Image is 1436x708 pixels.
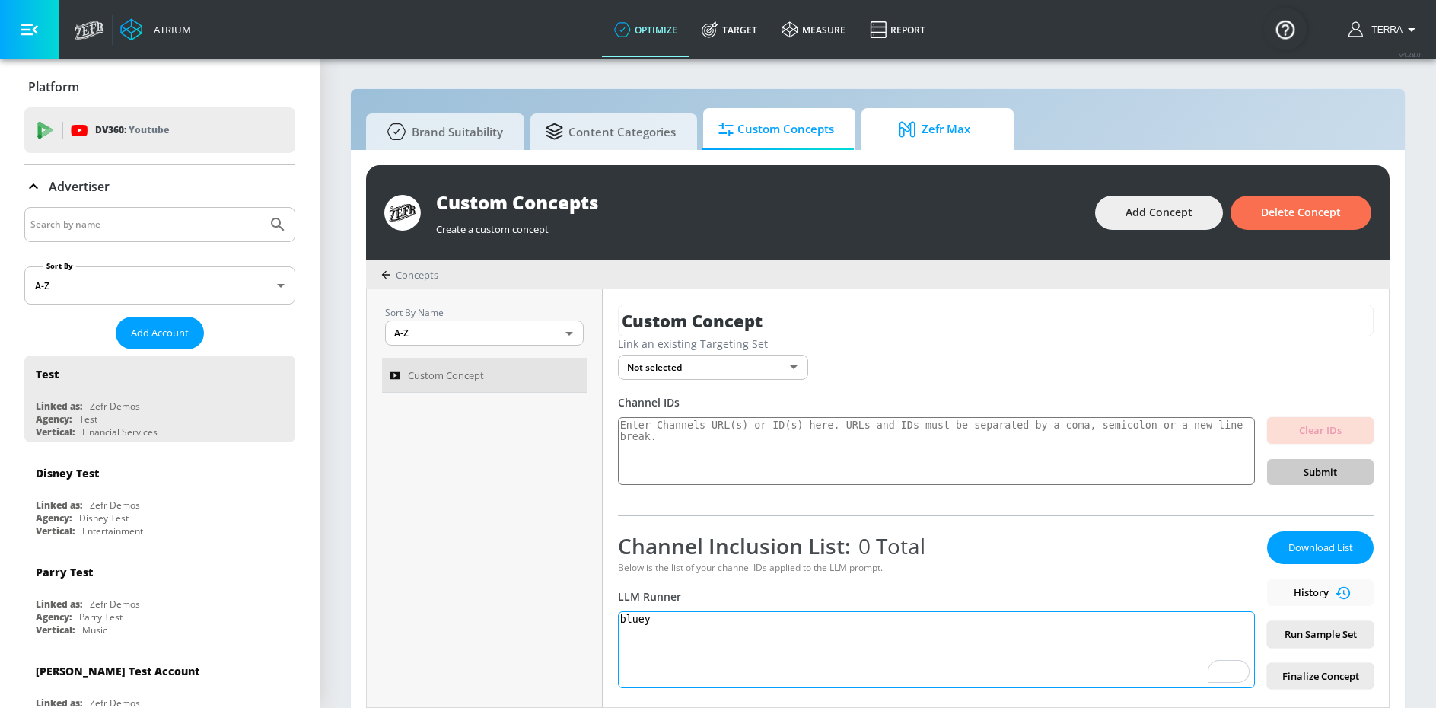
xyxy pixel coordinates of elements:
[618,355,808,380] div: Not selected
[689,2,769,57] a: Target
[95,122,169,139] p: DV360:
[1348,21,1421,39] button: Terra
[36,367,59,381] div: Test
[36,664,199,678] div: [PERSON_NAME] Test Account
[129,122,169,138] p: Youtube
[79,413,97,426] div: Test
[82,525,143,537] div: Entertainment
[90,598,140,611] div: Zefr Demos
[82,426,158,439] div: Financial Services
[436,190,1080,215] div: Custom Concepts
[1267,531,1374,564] button: Download List
[1261,203,1341,222] span: Delete Concept
[90,499,140,512] div: Zefr Demos
[79,512,129,525] div: Disney Test
[385,321,584,346] div: A-Z
[396,268,438,282] span: Concepts
[79,611,123,623] div: Parry Test
[116,317,204,349] button: Add Account
[36,565,93,579] div: Parry Test
[1279,668,1361,685] span: Finalize Concept
[858,2,938,57] a: Report
[24,356,295,442] div: TestLinked as:Zefr DemosAgency:TestVertical:Financial Services
[1279,626,1361,643] span: Run Sample Set
[36,598,82,611] div: Linked as:
[1267,417,1374,444] button: Clear IDs
[49,178,110,195] p: Advertiser
[546,113,676,150] span: Content Categories
[24,165,295,208] div: Advertiser
[1095,196,1223,230] button: Add Concept
[24,553,295,640] div: Parry TestLinked as:Zefr DemosAgency:Parry TestVertical:Music
[1279,422,1361,439] span: Clear IDs
[618,611,1255,688] textarea: To enrich screen reader interactions, please activate Accessibility in Grammarly extension settings
[82,623,107,636] div: Music
[602,2,689,57] a: optimize
[28,78,79,95] p: Platform
[24,107,295,153] div: DV360: Youtube
[24,454,295,541] div: Disney TestLinked as:Zefr DemosAgency:Disney TestVertical:Entertainment
[36,426,75,439] div: Vertical:
[618,336,1374,351] div: Link an existing Targeting Set
[1231,196,1371,230] button: Delete Concept
[436,215,1080,236] div: Create a custom concept
[618,589,1255,604] div: LLM Runner
[43,261,76,271] label: Sort By
[851,531,925,560] span: 0 Total
[24,266,295,305] div: A-Z
[36,499,82,512] div: Linked as:
[408,366,484,384] span: Custom Concept
[769,2,858,57] a: measure
[1282,539,1358,557] span: Download List
[381,113,503,150] span: Brand Suitability
[120,18,191,41] a: Atrium
[1399,50,1421,59] span: v 4.28.0
[1126,203,1192,222] span: Add Concept
[36,413,72,426] div: Agency:
[24,65,295,108] div: Platform
[131,324,189,342] span: Add Account
[36,400,82,413] div: Linked as:
[1264,8,1307,50] button: Open Resource Center
[618,561,1255,574] div: Below is the list of your channel IDs applied to the LLM prompt.
[36,466,99,480] div: Disney Test
[718,111,834,148] span: Custom Concepts
[36,611,72,623] div: Agency:
[618,395,1374,410] div: Channel IDs
[618,531,1255,560] div: Channel Inclusion List:
[36,525,75,537] div: Vertical:
[385,305,584,321] p: Sort By Name
[30,215,261,234] input: Search by name
[1267,621,1374,648] button: Run Sample Set
[382,358,587,393] a: Custom Concept
[877,111,992,148] span: Zefr Max
[36,623,75,636] div: Vertical:
[1365,24,1403,35] span: login as: terra.richardson@zefr.com
[1267,663,1374,690] button: Finalize Concept
[36,512,72,525] div: Agency:
[90,400,140,413] div: Zefr Demos
[381,268,438,282] div: Concepts
[148,23,191,37] div: Atrium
